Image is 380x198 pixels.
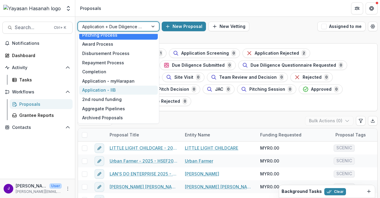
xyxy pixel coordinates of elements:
[242,48,310,58] button: Application Rejected2
[305,116,354,126] button: Bulk Actions (0)
[255,51,299,56] span: Application Rejected
[231,50,236,56] span: 0
[238,60,347,70] button: Due Diligence Questionnaire Requested0
[185,145,238,151] a: LITTLE LIGHT CHILDCARE
[162,22,206,31] button: New Proposal
[146,84,200,94] button: Pitch Decision0
[303,75,322,80] span: Rejected
[19,101,68,107] div: Proposals
[10,110,73,120] a: Grantee Reports
[351,2,363,14] button: Partners
[181,132,214,138] div: Entity Name
[365,188,372,195] button: Dismiss
[79,113,158,122] div: Archived Proposals
[64,2,73,14] button: Open entity switcher
[12,65,63,70] span: Activity
[334,86,339,93] span: 0
[257,128,332,141] div: Funding Requested
[207,72,288,82] button: Team Review and Decision0
[12,41,70,46] span: Notifications
[79,76,158,86] div: Application - myHarapan
[208,22,249,31] button: New Vetting
[185,158,213,164] a: Urban Farmer
[182,98,187,105] span: 0
[16,183,47,189] p: [PERSON_NAME]
[110,184,178,190] a: [PERSON_NAME] [PERSON_NAME] - 2025 - HSEF2025 - SCENIC
[8,187,10,190] div: Jeffrey
[110,171,178,177] a: LAN'S DO ENTERPRISE 2025 - HSEF2025 - SCENIC
[19,77,68,83] div: Tasks
[95,182,104,192] button: edit
[332,132,369,138] div: Proposal Tags
[227,62,232,69] span: 0
[49,183,62,189] p: User
[299,84,343,94] button: Approved0
[185,184,253,190] a: [PERSON_NAME] [PERSON_NAME]
[79,86,158,95] div: Application - IIB
[290,72,333,82] button: Rejected0
[2,22,73,34] button: Search...
[203,84,235,94] button: JAC0
[311,87,332,92] span: Approved
[215,87,223,92] span: JAC
[79,49,158,58] div: Disbursement Process
[160,60,236,70] button: Due Diligence Submitted0
[2,50,73,60] a: Dashboard
[79,58,158,67] div: Repayment Process
[2,63,73,72] button: Open Activity
[106,132,143,138] div: Proposal Title
[301,50,306,56] span: 2
[110,145,178,151] a: LITTLE LIGHT CHILDCARE - 2025 - HSEF2025 - SCENIC
[169,48,240,58] button: Application Screening0
[279,74,284,81] span: 0
[196,74,201,81] span: 0
[181,51,229,56] span: Application Screening
[317,22,366,31] button: Assigned to me
[79,67,158,76] div: Completion
[368,22,378,31] button: Open table manager
[3,5,61,12] img: Yayasan Hasanah logo
[15,25,50,30] span: Search...
[159,50,163,56] span: 1
[158,87,189,92] span: Pitch Decision
[251,63,336,68] span: Due Diligence Questionnaire Requested
[95,143,104,153] button: edit
[260,184,279,190] span: MYR0.00
[79,104,158,113] div: Aggregate Pipelines
[2,87,73,97] button: Open Workflows
[79,95,158,104] div: 2nd round funding
[106,128,181,141] div: Proposal Title
[172,63,225,68] span: Due Diligence Submitted
[12,52,68,59] div: Dashboard
[2,38,73,48] button: Notifications
[16,189,62,194] p: [PERSON_NAME][EMAIL_ADDRESS][DOMAIN_NAME]
[79,40,158,49] div: Award Process
[185,171,219,177] a: [PERSON_NAME]
[64,185,71,192] button: More
[257,132,305,138] div: Funding Requested
[366,2,378,14] button: Get Help
[162,72,204,82] button: Site Visit0
[110,158,178,164] a: Urban Farmer - 2025 - HSEF2025 - SCENIC
[181,128,257,141] div: Entity Name
[260,171,279,177] span: MYR0.00
[80,5,101,11] div: Proposals
[2,123,73,132] button: Open Contacts
[356,116,366,126] button: Edit table settings
[12,90,63,95] span: Workflows
[10,75,73,85] a: Tasks
[324,74,329,81] span: 0
[368,116,378,126] button: Export table data
[260,145,279,151] span: MYR0.00
[174,75,193,80] span: Site Visit
[12,125,63,130] span: Contacts
[78,4,104,13] nav: breadcrumb
[324,188,346,195] button: Clear
[288,86,292,93] span: 0
[95,169,104,179] button: edit
[10,99,73,109] a: Proposals
[219,75,277,80] span: Team Review and Decision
